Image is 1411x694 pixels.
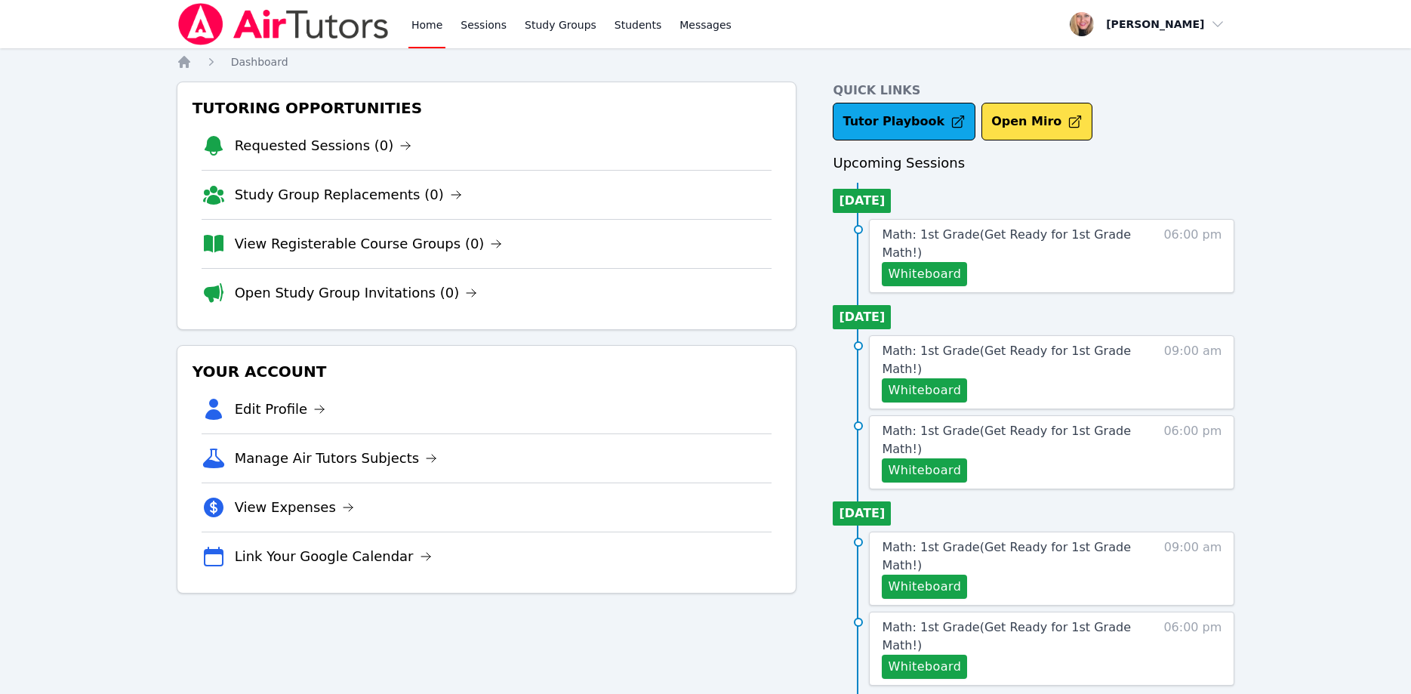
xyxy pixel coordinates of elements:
[882,655,967,679] button: Whiteboard
[1164,342,1222,403] span: 09:00 am
[235,448,438,469] a: Manage Air Tutors Subjects
[882,226,1136,262] a: Math: 1st Grade(Get Ready for 1st Grade Math!)
[882,422,1136,458] a: Math: 1st Grade(Get Ready for 1st Grade Math!)
[189,94,784,122] h3: Tutoring Opportunities
[833,82,1234,100] h4: Quick Links
[833,103,975,140] a: Tutor Playbook
[882,342,1136,378] a: Math: 1st Grade(Get Ready for 1st Grade Math!)
[177,3,390,45] img: Air Tutors
[882,538,1136,575] a: Math: 1st Grade(Get Ready for 1st Grade Math!)
[882,458,967,483] button: Whiteboard
[833,501,891,526] li: [DATE]
[235,399,326,420] a: Edit Profile
[679,17,732,32] span: Messages
[235,497,354,518] a: View Expenses
[833,305,891,329] li: [DATE]
[189,358,784,385] h3: Your Account
[1163,422,1222,483] span: 06:00 pm
[235,546,432,567] a: Link Your Google Calendar
[833,153,1234,174] h3: Upcoming Sessions
[882,227,1131,260] span: Math: 1st Grade ( Get Ready for 1st Grade Math! )
[235,233,503,254] a: View Registerable Course Groups (0)
[235,282,478,304] a: Open Study Group Invitations (0)
[1164,538,1222,599] span: 09:00 am
[1163,226,1222,286] span: 06:00 pm
[833,189,891,213] li: [DATE]
[177,54,1235,69] nav: Breadcrumb
[235,135,412,156] a: Requested Sessions (0)
[231,54,288,69] a: Dashboard
[882,344,1131,376] span: Math: 1st Grade ( Get Ready for 1st Grade Math! )
[981,103,1092,140] button: Open Miro
[235,184,462,205] a: Study Group Replacements (0)
[882,618,1136,655] a: Math: 1st Grade(Get Ready for 1st Grade Math!)
[231,56,288,68] span: Dashboard
[882,262,967,286] button: Whiteboard
[882,540,1131,572] span: Math: 1st Grade ( Get Ready for 1st Grade Math! )
[882,620,1131,652] span: Math: 1st Grade ( Get Ready for 1st Grade Math! )
[1163,618,1222,679] span: 06:00 pm
[882,378,967,403] button: Whiteboard
[882,424,1131,456] span: Math: 1st Grade ( Get Ready for 1st Grade Math! )
[882,575,967,599] button: Whiteboard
